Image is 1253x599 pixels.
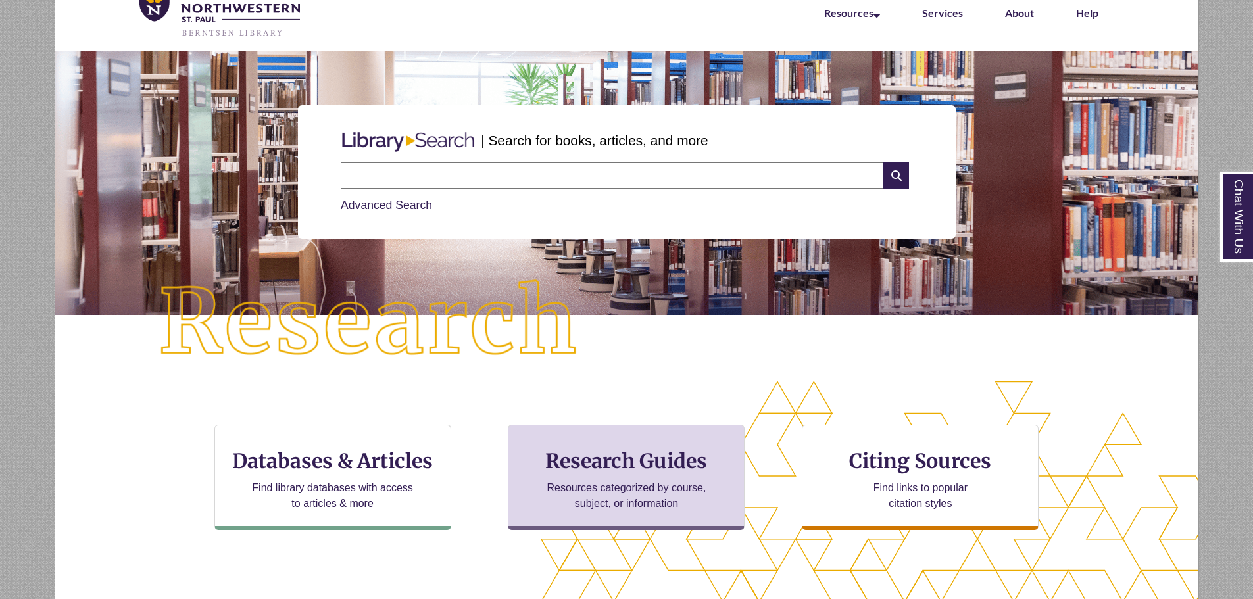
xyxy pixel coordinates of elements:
img: Libary Search [335,127,481,157]
i: Search [883,162,908,189]
a: Research Guides Resources categorized by course, subject, or information [508,425,745,530]
p: Find library databases with access to articles & more [247,480,418,512]
a: About [1005,7,1034,19]
a: Databases & Articles Find library databases with access to articles & more [214,425,451,530]
p: Resources categorized by course, subject, or information [541,480,712,512]
h3: Databases & Articles [226,448,440,473]
a: Help [1076,7,1098,19]
a: Services [922,7,963,19]
a: Citing Sources Find links to popular citation styles [802,425,1039,530]
p: | Search for books, articles, and more [481,130,708,151]
a: Resources [824,7,880,19]
h3: Citing Sources [841,448,1001,473]
a: Advanced Search [341,199,432,212]
p: Find links to popular citation styles [856,480,985,512]
h3: Research Guides [519,448,733,473]
img: Research [112,233,626,412]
